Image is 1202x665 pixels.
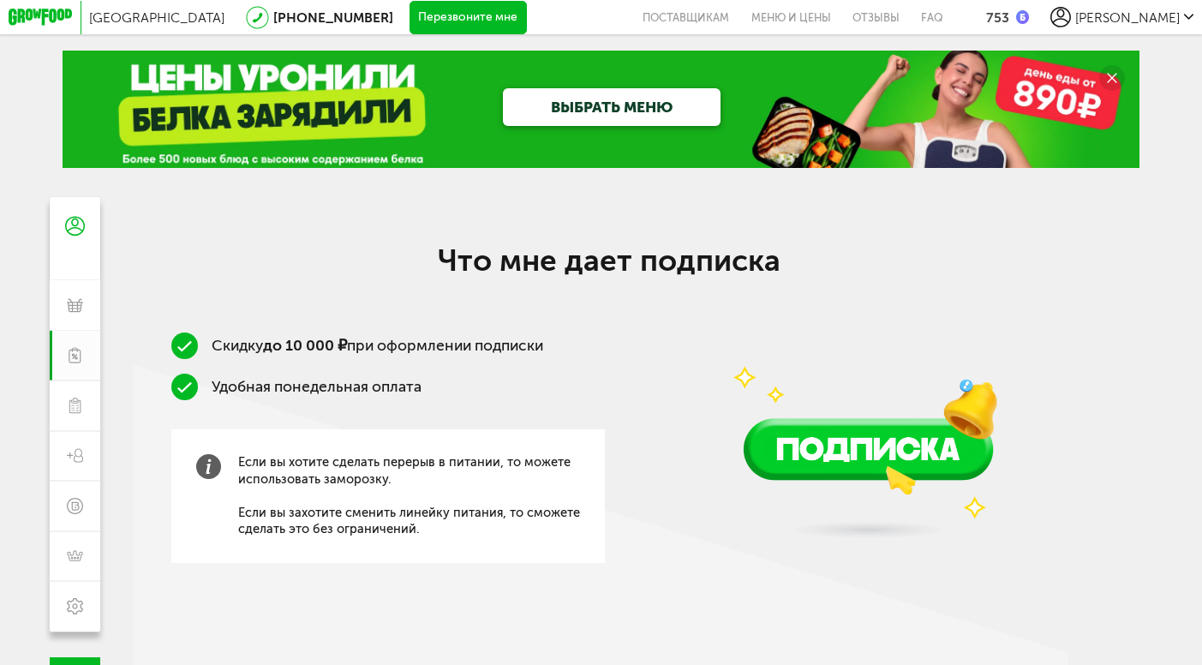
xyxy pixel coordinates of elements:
[196,454,221,479] img: info-grey.b4c3b60.svg
[1016,10,1030,24] img: bonus_b.cdccf46.png
[212,337,543,355] span: Скидку при оформлении подписки
[503,88,720,126] a: ВЫБРАТЬ МЕНЮ
[689,241,1048,558] img: vUQQD42TP1CeN4SU.png
[273,9,393,26] a: [PHONE_NUMBER]
[410,1,526,34] button: Перезвоните мне
[263,337,347,355] b: до 10 000 ₽
[238,454,580,537] span: Если вы хотите сделать перерыв в питании, то можете использовать заморозку. Если вы захотите смен...
[276,243,943,279] h2: Что мне дает подписка
[89,9,224,26] span: [GEOGRAPHIC_DATA]
[986,9,1009,26] div: 753
[212,378,422,396] span: Удобная понедельная оплата
[1075,9,1180,26] span: [PERSON_NAME]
